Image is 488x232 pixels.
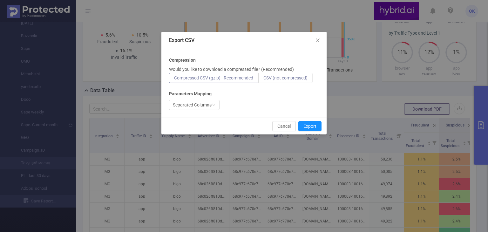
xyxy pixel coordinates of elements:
[309,32,327,50] button: Close
[263,75,308,80] span: CSV (not compressed)
[173,100,212,110] div: Separated Columns
[169,57,196,64] b: Compression
[174,75,253,80] span: Compressed CSV (gzip) - Recommended
[169,37,319,44] div: Export CSV
[298,121,322,131] button: Export
[272,121,296,131] button: Cancel
[315,38,320,43] i: icon: close
[169,91,212,97] b: Parameters Mapping
[169,66,294,73] p: Would you like to download a compressed file? (Recommended)
[212,103,216,107] i: icon: down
